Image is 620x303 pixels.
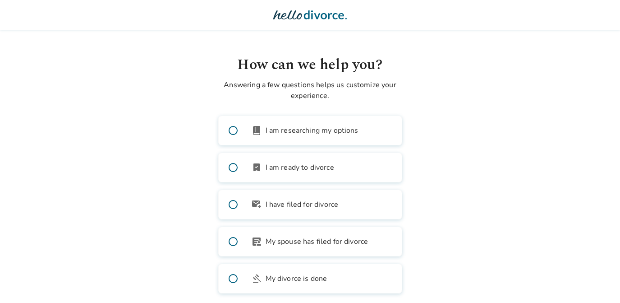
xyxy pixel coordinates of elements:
span: outgoing_mail [251,199,262,210]
h1: How can we help you? [218,54,402,76]
span: I am researching my options [266,125,358,136]
span: bookmark_check [251,162,262,173]
span: My divorce is done [266,273,327,284]
p: Answering a few questions helps us customize your experience. [218,79,402,101]
span: gavel [251,273,262,284]
span: article_person [251,236,262,247]
span: I am ready to divorce [266,162,334,173]
span: book_2 [251,125,262,136]
span: My spouse has filed for divorce [266,236,368,247]
span: I have filed for divorce [266,199,339,210]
